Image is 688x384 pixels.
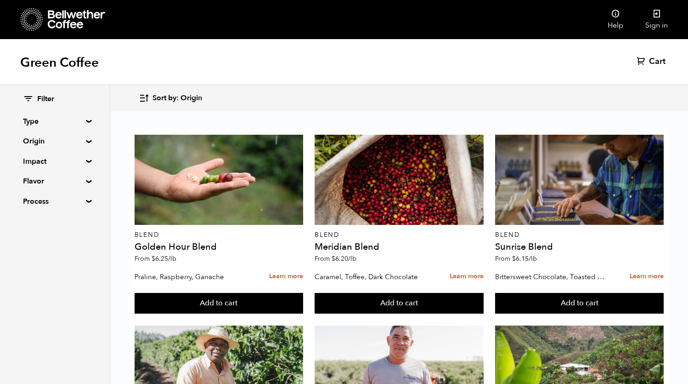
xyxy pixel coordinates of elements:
a: Cart [637,56,668,67]
button: Add to cart [135,293,303,314]
p: Blend [315,232,483,238]
a: Learn more [269,267,303,287]
span: $ [152,254,155,263]
a: Learn more [450,267,484,287]
span: Sort by: Origin [152,93,202,103]
p: Blend [135,232,303,238]
span: $ [332,254,335,263]
span: From [315,254,356,263]
button: Add to cart [495,293,664,314]
summary: Origin [23,136,86,147]
span: $ [512,254,516,263]
summary: Process [23,196,86,207]
span: /lb [348,254,356,263]
button: Sort by: Origin [139,87,202,109]
p: Blend [495,232,664,238]
span: /lb [168,254,176,263]
summary: Type [23,116,86,127]
summary: Impact [23,156,86,167]
bdi: 6.15 [512,254,537,263]
p: Praline, Raspberry, Ganache [135,270,249,284]
a: Learn more [630,267,664,287]
bdi: 6.25 [152,254,176,263]
p: Caramel, Toffee, Dark Chocolate [315,270,429,284]
button: Add to cart [315,293,483,314]
span: From [135,254,176,263]
p: Bittersweet Chocolate, Toasted Marshmallow, Candied Orange, Praline [495,270,610,284]
span: From [495,254,537,263]
span: Cart [649,56,665,67]
span: Filter [37,94,54,104]
span: /lb [529,254,537,263]
bdi: 6.20 [332,254,356,263]
summary: Flavor [23,176,86,187]
h1: Green Coffee [20,54,99,71]
h4: Meridian Blend [315,242,483,252]
h4: Golden Hour Blend [135,242,303,252]
h4: Sunrise Blend [495,242,664,252]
